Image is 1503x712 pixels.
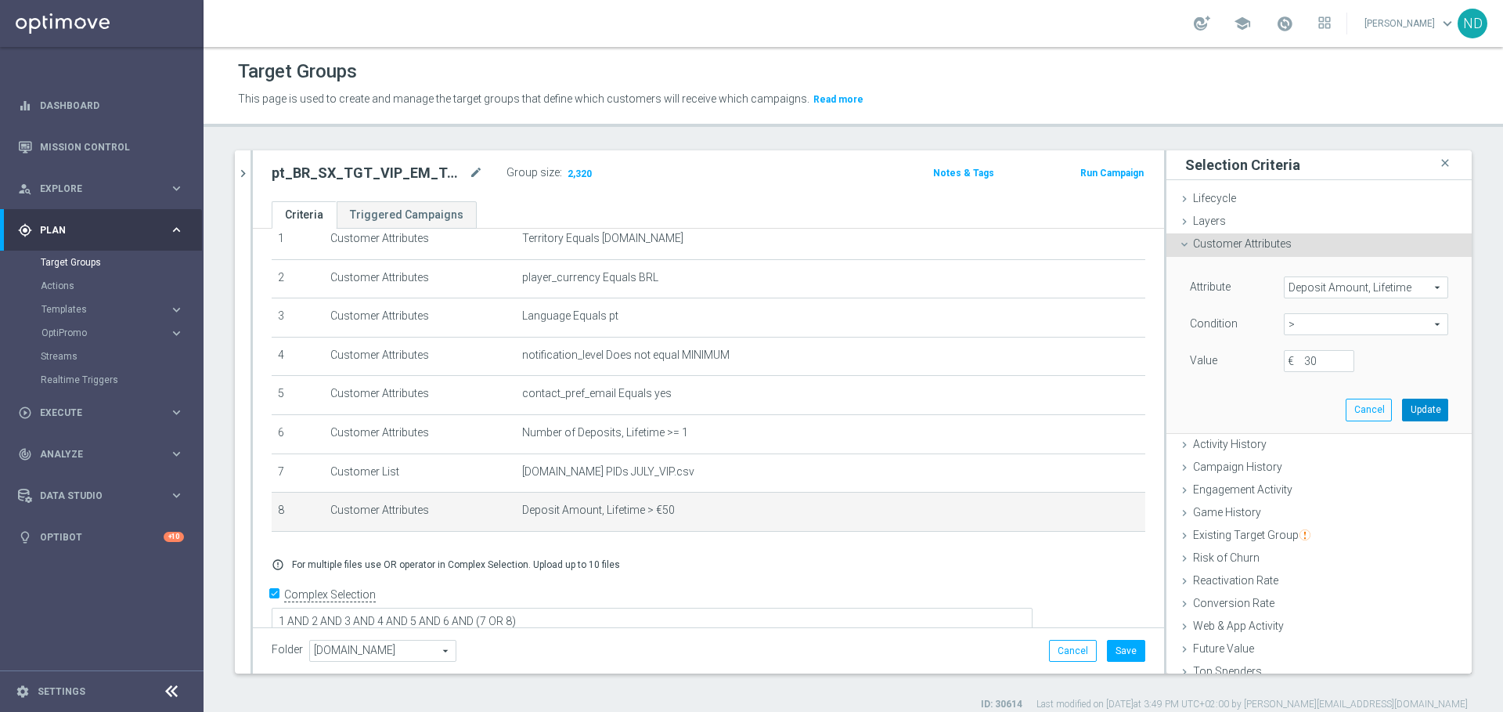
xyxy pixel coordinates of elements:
[1193,597,1274,609] span: Conversion Rate
[272,259,324,298] td: 2
[560,166,562,179] label: :
[1036,698,1468,711] label: Last modified on [DATE] at 3:49 PM UTC+02:00 by [PERSON_NAME][EMAIL_ADDRESS][DOMAIN_NAME]
[324,337,517,376] td: Customer Attributes
[17,183,185,195] button: person_search Explore keyboard_arrow_right
[169,222,184,237] i: keyboard_arrow_right
[1049,640,1097,662] button: Cancel
[522,309,618,323] span: Language Equals pt
[17,99,185,112] button: equalizer Dashboard
[169,181,184,196] i: keyboard_arrow_right
[522,349,730,362] span: notification_level Does not equal MINIMUM
[324,454,517,493] td: Customer List
[1193,438,1267,450] span: Activity History
[38,687,85,696] a: Settings
[169,488,184,503] i: keyboard_arrow_right
[18,530,32,544] i: lightbulb
[41,251,202,274] div: Target Groups
[169,326,184,341] i: keyboard_arrow_right
[272,220,324,259] td: 1
[1190,353,1217,367] label: Value
[18,447,169,461] div: Analyze
[18,126,184,168] div: Mission Control
[41,374,163,386] a: Realtime Triggers
[41,327,185,339] button: OptiPromo keyboard_arrow_right
[41,345,202,368] div: Streams
[16,685,30,699] i: settings
[272,414,324,454] td: 6
[981,698,1022,711] label: ID: 30614
[272,376,324,415] td: 5
[522,465,694,479] span: [DOMAIN_NAME] PIDs JULY_VIP.csv
[17,224,185,237] button: gps_fixed Plan keyboard_arrow_right
[41,368,202,392] div: Realtime Triggers
[18,447,32,461] i: track_changes
[522,232,683,245] span: Territory Equals [DOMAIN_NAME]
[41,305,153,314] span: Templates
[506,166,560,179] label: Group size
[41,256,163,269] a: Target Groups
[18,406,169,420] div: Execute
[18,223,32,237] i: gps_fixed
[169,302,184,317] i: keyboard_arrow_right
[1193,192,1236,204] span: Lifecycle
[17,407,185,419] button: play_circle_outline Execute keyboard_arrow_right
[18,85,184,126] div: Dashboard
[1193,620,1284,632] span: Web & App Activity
[272,493,324,532] td: 8
[272,201,337,229] a: Criteria
[1190,280,1231,293] lable: Attribute
[17,141,185,154] button: Mission Control
[41,328,153,338] span: OptiPromo
[1193,665,1262,678] span: Top Spenders
[1185,156,1300,174] h3: Selection Criteria
[932,164,996,182] button: Notes & Tags
[324,220,517,259] td: Customer Attributes
[272,558,284,571] i: error_outline
[164,532,184,542] div: +10
[272,298,324,338] td: 3
[18,406,32,420] i: play_circle_outline
[1288,354,1303,368] label: €
[1193,506,1261,519] span: Game History
[1079,164,1145,182] button: Run Campaign
[1363,12,1458,35] a: [PERSON_NAME]keyboard_arrow_down
[41,305,169,314] div: Templates
[41,280,163,292] a: Actions
[1190,317,1238,330] lable: Condition
[272,643,303,656] label: Folder
[18,223,169,237] div: Plan
[469,164,483,183] i: mode_edit
[284,587,376,602] label: Complex Selection
[1437,153,1453,174] i: close
[40,184,169,193] span: Explore
[1193,461,1282,473] span: Campaign History
[238,92,809,105] span: This page is used to create and manage the target groups that define which customers will receive...
[1346,399,1392,421] button: Cancel
[18,182,32,196] i: person_search
[40,126,184,168] a: Mission Control
[522,271,658,284] span: player_currency Equals BRL
[169,405,184,420] i: keyboard_arrow_right
[1402,399,1448,421] button: Update
[40,408,169,417] span: Execute
[17,490,185,502] button: Data Studio keyboard_arrow_right
[1193,551,1260,564] span: Risk of Churn
[41,274,202,298] div: Actions
[41,350,163,363] a: Streams
[566,168,593,183] span: 2,320
[17,531,185,544] button: lightbulb Optibot +10
[17,448,185,461] button: track_changes Analyze keyboard_arrow_right
[238,60,357,83] h1: Target Groups
[272,164,466,183] h2: pt_BR_SX_TGT_VIP_EM_TAC_GM__HVC_POTENTIAL
[1193,237,1292,250] span: Customer Attributes
[324,259,517,298] td: Customer Attributes
[40,226,169,235] span: Plan
[324,298,517,338] td: Customer Attributes
[522,387,672,400] span: contact_pref_email Equals yes
[40,516,164,558] a: Optibot
[40,491,169,501] span: Data Studio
